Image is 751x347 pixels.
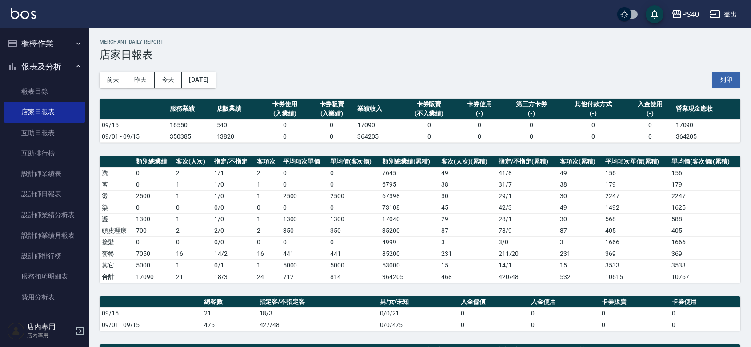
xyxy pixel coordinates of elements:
td: 156 [669,167,740,179]
div: (-) [562,109,624,118]
td: 369 [603,248,669,259]
button: 客戶管理 [4,311,85,334]
td: 染 [100,202,134,213]
th: 平均項次單價(累積) [603,156,669,168]
td: 0 [560,131,627,142]
a: 服務扣項明細表 [4,266,85,287]
td: 2247 [669,190,740,202]
div: (-) [458,109,501,118]
th: 男/女/未知 [378,296,459,308]
a: 設計師業績分析表 [4,205,85,225]
td: 441 [328,248,380,259]
div: 入金使用 [629,100,671,109]
td: 3 / 0 [496,236,558,248]
td: 14 / 1 [496,259,558,271]
td: 09/15 [100,119,168,131]
td: 1666 [669,236,740,248]
h2: Merchant Daily Report [100,39,740,45]
td: 17040 [380,213,439,225]
button: 櫃檯作業 [4,32,85,55]
td: 0 [174,202,212,213]
a: 設計師日報表 [4,184,85,204]
td: 700 [134,225,174,236]
td: 0 [174,236,212,248]
a: 設計師業績表 [4,164,85,184]
td: 1 [255,259,281,271]
td: 6795 [380,179,439,190]
td: 0 [328,167,380,179]
td: 21 [202,307,257,319]
td: 0 [134,167,174,179]
td: 5000 [134,259,174,271]
td: 0 / 0 [212,236,255,248]
td: 0 [627,119,674,131]
th: 卡券販賣 [599,296,670,308]
th: 營業現金應收 [674,99,740,120]
td: 49 [558,167,603,179]
td: 護 [100,213,134,225]
td: 179 [669,179,740,190]
td: 0 [308,131,356,142]
td: 41 / 8 [496,167,558,179]
img: Logo [11,8,36,19]
td: 10767 [669,271,740,283]
button: 今天 [155,72,182,88]
a: 設計師業績月報表 [4,225,85,246]
td: 179 [603,179,669,190]
button: 報表及分析 [4,55,85,78]
td: 10615 [603,271,669,283]
img: Person [7,322,25,340]
th: 平均項次單價 [281,156,328,168]
th: 類別總業績 [134,156,174,168]
td: 0 [281,167,328,179]
td: 405 [603,225,669,236]
td: 1 [255,190,281,202]
td: 2500 [281,190,328,202]
td: 532 [558,271,603,283]
td: 28 / 1 [496,213,558,225]
th: 服務業績 [168,99,215,120]
table: a dense table [100,99,740,143]
div: (-) [629,109,671,118]
td: 0 [529,307,599,319]
td: 09/01 - 09/15 [100,319,202,331]
td: 0 [134,236,174,248]
td: 17090 [355,119,402,131]
td: 洗 [100,167,134,179]
td: 24 [255,271,281,283]
div: PS40 [682,9,699,20]
td: 0 / 0 [212,202,255,213]
td: 0 [560,119,627,131]
td: 364205 [355,131,402,142]
td: 1300 [328,213,380,225]
td: 38 [439,179,496,190]
td: 3 [439,236,496,248]
td: 16 [255,248,281,259]
div: (不入業績) [404,109,454,118]
a: 互助排行榜 [4,143,85,164]
td: 5000 [328,259,380,271]
td: 1 / 0 [212,179,255,190]
td: 0 [599,319,670,331]
td: 53000 [380,259,439,271]
td: 0 [627,131,674,142]
td: 3533 [603,259,669,271]
td: 0 [134,179,174,190]
td: 0 [599,307,670,319]
td: 0 [261,119,308,131]
div: 卡券販賣 [311,100,353,109]
td: 2 [174,225,212,236]
td: 475 [202,319,257,331]
h3: 店家日報表 [100,48,740,61]
td: 814 [328,271,380,283]
td: 78 / 9 [496,225,558,236]
button: 昨天 [127,72,155,88]
td: 1 [174,190,212,202]
td: 468 [439,271,496,283]
td: 31 / 7 [496,179,558,190]
td: 588 [669,213,740,225]
td: 16 [174,248,212,259]
td: 18/3 [212,271,255,283]
td: 2 [255,167,281,179]
td: 211 / 20 [496,248,558,259]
